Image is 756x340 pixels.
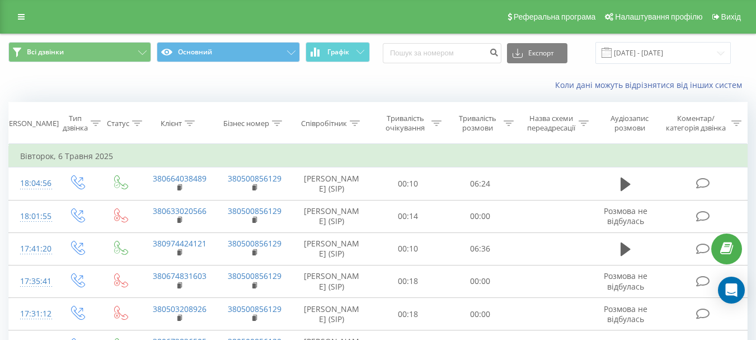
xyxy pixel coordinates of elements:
[514,12,596,21] span: Реферальна програма
[555,80,748,90] a: Коли дані можуть відрізнятися вiд інших систем
[604,271,647,291] span: Розмова не відбулась
[153,238,206,249] a: 380974424121
[292,265,372,297] td: [PERSON_NAME] (SIP)
[228,304,281,314] a: 380500856129
[444,298,516,330] td: 00:00
[454,114,501,133] div: Тривалість розмови
[383,43,501,63] input: Пошук за номером
[228,238,281,249] a: 380500856129
[663,114,729,133] div: Коментар/категорія дзвінка
[292,167,372,200] td: [PERSON_NAME] (SIP)
[228,271,281,281] a: 380500856129
[372,232,444,265] td: 00:10
[604,304,647,324] span: Розмова не відбулась
[161,119,182,128] div: Клієнт
[604,206,647,226] span: Розмова не відбулась
[718,277,745,304] div: Open Intercom Messenger
[153,206,206,216] a: 380633020566
[292,200,372,232] td: [PERSON_NAME] (SIP)
[721,12,741,21] span: Вихід
[292,298,372,330] td: [PERSON_NAME] (SIP)
[2,119,59,128] div: [PERSON_NAME]
[444,167,516,200] td: 06:24
[507,43,567,63] button: Експорт
[301,119,347,128] div: Співробітник
[107,119,129,128] div: Статус
[20,238,44,260] div: 17:41:20
[20,303,44,325] div: 17:31:12
[20,271,44,292] div: 17:35:41
[306,42,370,62] button: Графік
[27,48,64,57] span: Всі дзвінки
[444,232,516,265] td: 06:36
[20,206,44,227] div: 18:01:55
[153,304,206,314] a: 380503208926
[372,265,444,297] td: 00:18
[228,206,281,216] a: 380500856129
[8,42,151,62] button: Всі дзвінки
[372,167,444,200] td: 00:10
[153,271,206,281] a: 380674831603
[527,114,576,133] div: Назва схеми переадресації
[615,12,702,21] span: Налаштування профілю
[372,200,444,232] td: 00:14
[292,232,372,265] td: [PERSON_NAME] (SIP)
[157,42,299,62] button: Основний
[444,200,516,232] td: 00:00
[444,265,516,297] td: 00:00
[223,119,269,128] div: Бізнес номер
[153,173,206,184] a: 380664038489
[372,298,444,330] td: 00:18
[228,173,281,184] a: 380500856129
[327,48,349,56] span: Графік
[63,114,88,133] div: Тип дзвінка
[602,114,658,133] div: Аудіозапис розмови
[382,114,429,133] div: Тривалість очікування
[9,145,748,167] td: Вівторок, 6 Травня 2025
[20,173,44,194] div: 18:04:56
